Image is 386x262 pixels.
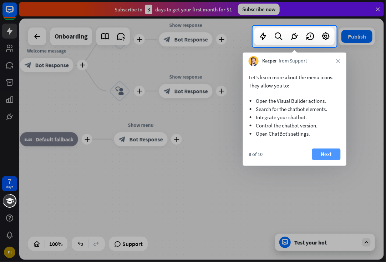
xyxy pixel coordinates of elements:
li: Control the chatbot version. [256,121,334,130]
button: Open LiveChat chat widget [6,3,27,24]
span: from Support [279,57,308,65]
i: close [336,59,341,63]
li: Open ChatBot’s settings. [256,130,334,138]
li: Open the Visual Builder actions. [256,97,334,105]
li: Integrate your chatbot. [256,113,334,121]
span: Kacper [262,57,277,65]
p: Let’s learn more about the menu icons. They allow you to: [249,73,341,90]
div: 8 of 10 [249,151,263,157]
li: Search for the chatbot elements. [256,105,334,113]
button: Next [312,148,341,160]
